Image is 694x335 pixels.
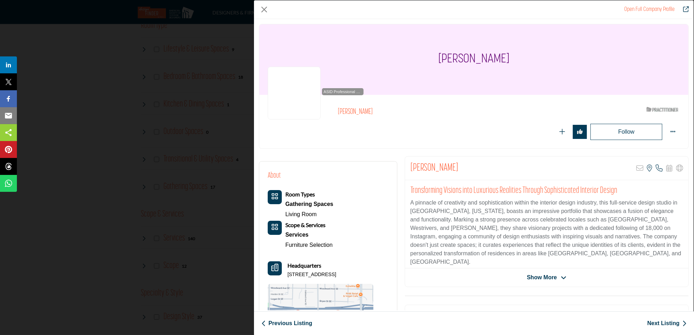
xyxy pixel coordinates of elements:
[410,162,459,175] h2: Laura Jenkins
[338,108,532,117] h2: [PERSON_NAME]
[323,89,362,95] span: ASID Professional Practitioner
[268,261,282,275] button: Headquarter icon
[590,124,662,140] button: Redirect to login
[268,190,282,204] button: Category Icon
[573,125,587,139] button: Redirect to login page
[438,24,509,95] h1: [PERSON_NAME]
[666,125,680,139] button: More Options
[285,191,315,197] a: Room Types
[285,222,326,228] a: Scope & Services
[268,170,281,182] h2: About
[527,273,557,282] span: Show More
[624,7,675,12] a: Redirect to laura-jenkins
[268,67,321,120] img: laura-jenkins logo
[261,319,312,328] a: Previous Listing
[259,4,269,15] button: Close
[555,125,569,139] button: Redirect to login page
[285,230,333,240] div: Interior and exterior spaces including lighting, layouts, furnishings, accessories, artwork, land...
[285,211,317,217] a: Living Room
[287,261,321,270] b: Headquarters
[647,319,687,328] a: Next Listing
[410,199,683,266] p: A pinnacle of creativity and sophistication within the interior design industry, this full-servic...
[285,242,333,248] a: Furniture Selection
[646,105,678,114] img: ASID Qualified Practitioners
[287,271,336,278] p: [STREET_ADDRESS]
[285,230,333,240] a: Services
[285,221,326,228] b: Scope & Services
[285,199,333,209] a: Gathering Spaces
[268,221,282,235] button: Category Icon
[678,5,689,14] a: Redirect to laura-jenkins
[410,185,683,196] h2: Transforming Visions into Luxurious Realities Through Sophisticated Interior Design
